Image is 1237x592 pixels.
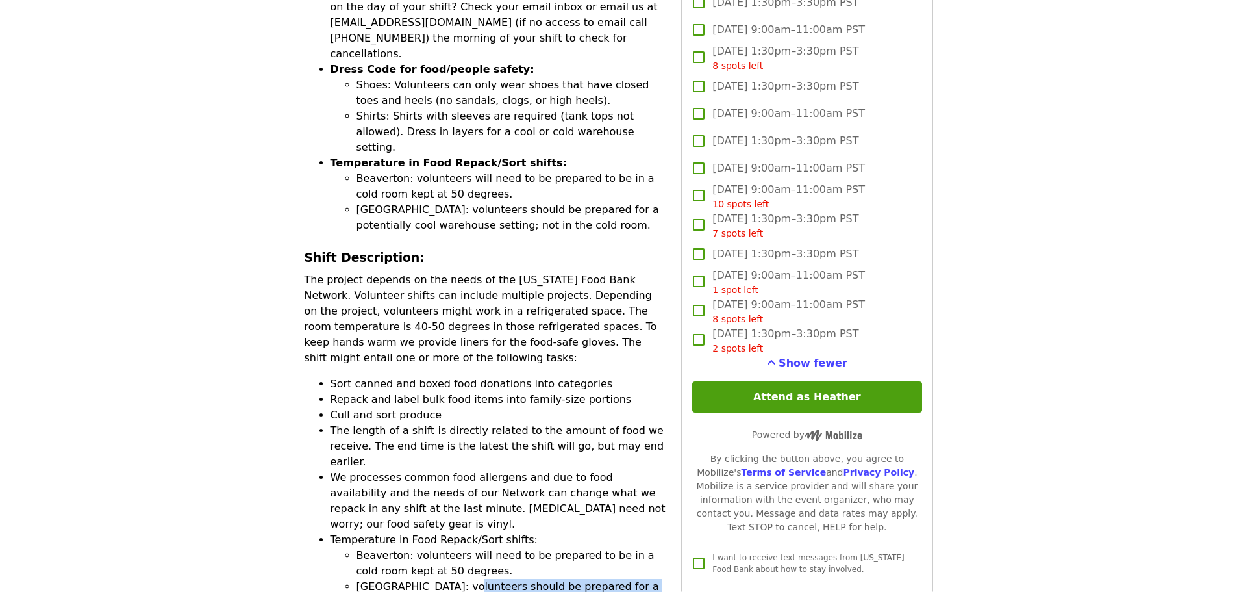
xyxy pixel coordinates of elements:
[356,171,666,202] li: Beaverton: volunteers will need to be prepared to be in a cold room kept at 50 degrees.
[712,297,865,326] span: [DATE] 9:00am–11:00am PST
[305,251,425,264] strong: Shift Description:
[331,157,567,169] strong: Temperature in Food Repack/Sort shifts:
[741,467,826,478] a: Terms of Service
[805,430,862,441] img: Powered by Mobilize
[712,60,763,71] span: 8 spots left
[331,470,666,532] li: We processes common food allergens and due to food availability and the needs of our Network can ...
[712,199,769,209] span: 10 spots left
[356,548,666,579] li: Beaverton: volunteers will need to be prepared to be in a cold room kept at 50 degrees.
[331,63,534,75] strong: Dress Code for food/people safety:
[712,326,858,355] span: [DATE] 1:30pm–3:30pm PST
[712,106,865,122] span: [DATE] 9:00am–11:00am PST
[712,314,763,324] span: 8 spots left
[712,268,865,297] span: [DATE] 9:00am–11:00am PST
[712,553,904,574] span: I want to receive text messages from [US_STATE] Food Bank about how to stay involved.
[712,211,858,240] span: [DATE] 1:30pm–3:30pm PST
[331,376,666,392] li: Sort canned and boxed food donations into categories
[331,392,666,407] li: Repack and label bulk food items into family-size portions
[843,467,914,478] a: Privacy Policy
[305,272,666,366] p: The project depends on the needs of the [US_STATE] Food Bank Network. Volunteer shifts can includ...
[767,355,847,371] button: See more timeslots
[779,357,847,369] span: Show fewer
[331,407,666,423] li: Cull and sort produce
[752,430,862,440] span: Powered by
[712,246,858,262] span: [DATE] 1:30pm–3:30pm PST
[712,228,763,238] span: 7 spots left
[692,452,921,534] div: By clicking the button above, you agree to Mobilize's and . Mobilize is a service provider and wi...
[692,381,921,413] button: Attend as Heather
[712,182,865,211] span: [DATE] 9:00am–11:00am PST
[331,423,666,470] li: The length of a shift is directly related to the amount of food we receive. The end time is the l...
[356,77,666,109] li: Shoes: Volunteers can only wear shoes that have closed toes and heels (no sandals, clogs, or high...
[712,22,865,38] span: [DATE] 9:00am–11:00am PST
[356,202,666,233] li: [GEOGRAPHIC_DATA]: volunteers should be prepared for a potentially cool warehouse setting; not in...
[356,109,666,155] li: Shirts: Shirts with sleeves are required (tank tops not allowed). Dress in layers for a cool or c...
[712,133,858,149] span: [DATE] 1:30pm–3:30pm PST
[712,343,763,354] span: 2 spots left
[712,44,858,73] span: [DATE] 1:30pm–3:30pm PST
[712,161,865,176] span: [DATE] 9:00am–11:00am PST
[712,285,758,295] span: 1 spot left
[712,79,858,94] span: [DATE] 1:30pm–3:30pm PST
